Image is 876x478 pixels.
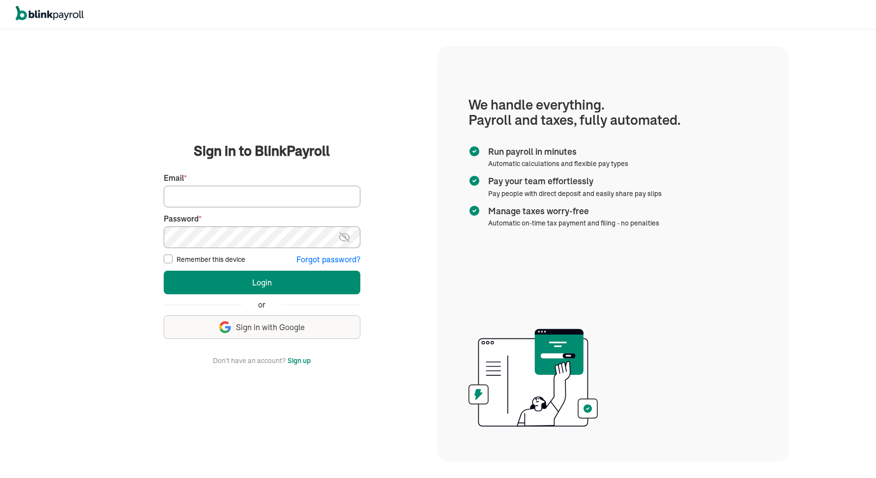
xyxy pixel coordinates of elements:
img: checkmark [468,205,480,217]
img: logo [16,6,84,21]
img: eye [338,231,350,243]
button: Sign in with Google [164,315,360,339]
span: Pay people with direct deposit and easily share pay slips [488,189,662,198]
label: Password [164,213,360,225]
button: Sign up [288,355,311,366]
span: Automatic calculations and flexible pay types [488,159,628,168]
label: Remember this device [176,254,245,264]
span: or [258,299,265,310]
span: Automatic on-time tax payment and filing - no penalties [488,219,659,227]
img: google [219,321,231,333]
img: checkmark [468,145,480,157]
img: illustration [468,326,598,430]
span: Sign in to BlinkPayroll [194,141,330,161]
span: Run payroll in minutes [488,145,624,158]
img: checkmark [468,175,480,187]
label: Email [164,172,360,184]
span: Manage taxes worry-free [488,205,655,218]
span: Pay your team effortlessly [488,175,658,188]
button: Forgot password? [296,254,360,265]
button: Login [164,271,360,294]
input: Your email address [164,186,360,207]
span: Sign in with Google [236,322,305,333]
span: Don't have an account? [213,355,286,366]
h1: We handle everything. Payroll and taxes, fully automated. [468,97,758,128]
